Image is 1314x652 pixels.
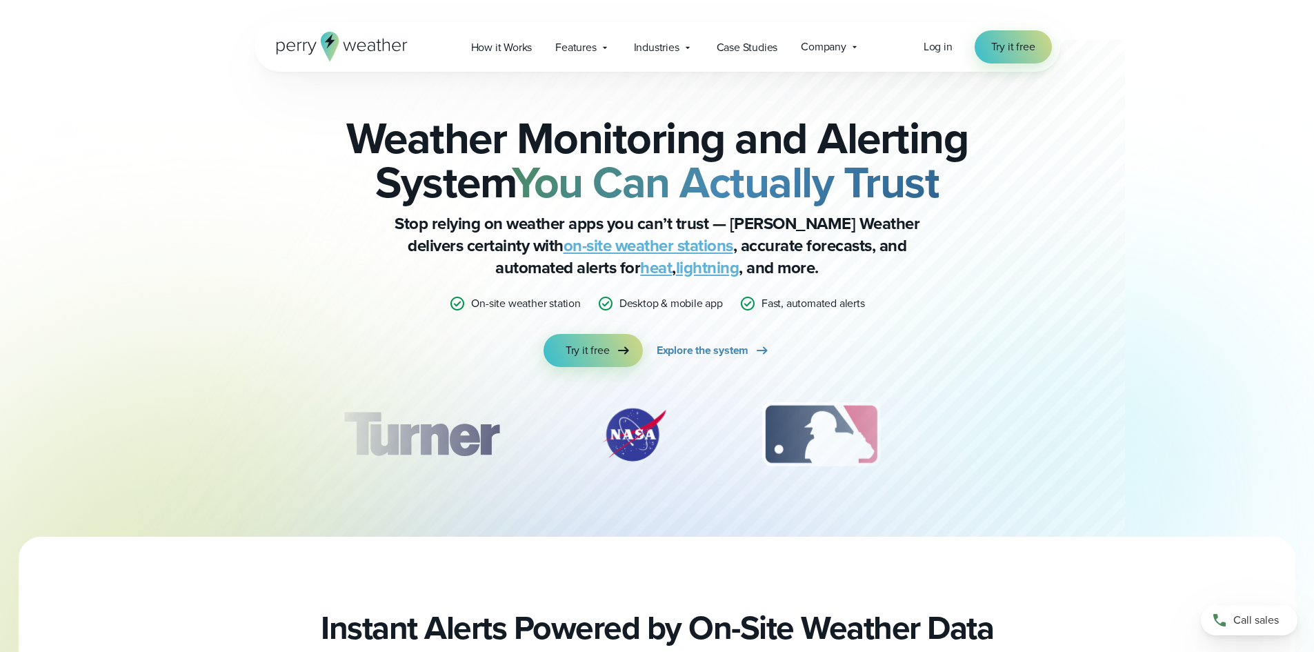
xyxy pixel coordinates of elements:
a: Log in [924,39,953,55]
span: Call sales [1233,612,1279,629]
span: How it Works [471,39,532,56]
a: Case Studies [705,33,790,61]
img: Turner-Construction_1.svg [323,400,519,469]
a: How it Works [459,33,544,61]
strong: You Can Actually Trust [512,150,939,215]
div: 3 of 12 [748,400,894,469]
div: 4 of 12 [960,400,1071,469]
img: MLB.svg [748,400,894,469]
a: heat [640,255,672,280]
span: Log in [924,39,953,55]
p: Desktop & mobile app [619,295,723,312]
span: Industries [634,39,679,56]
img: NASA.svg [586,400,682,469]
div: 1 of 12 [323,400,519,469]
h2: Instant Alerts Powered by On-Site Weather Data [321,609,993,647]
div: 2 of 12 [586,400,682,469]
a: on-site weather stations [564,233,733,258]
p: Stop relying on weather apps you can’t trust — [PERSON_NAME] Weather delivers certainty with , ac... [381,213,933,279]
a: Call sales [1201,605,1297,635]
span: Try it free [566,342,610,359]
span: Case Studies [717,39,778,56]
span: Company [801,39,846,55]
span: Explore the system [657,342,748,359]
div: slideshow [323,400,991,476]
span: Features [555,39,596,56]
a: Try it free [975,30,1052,63]
a: Explore the system [657,334,770,367]
p: Fast, automated alerts [761,295,865,312]
p: On-site weather station [471,295,580,312]
a: Try it free [544,334,643,367]
h2: Weather Monitoring and Alerting System [323,116,991,204]
span: Try it free [991,39,1035,55]
a: lightning [676,255,739,280]
img: PGA.svg [960,400,1071,469]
